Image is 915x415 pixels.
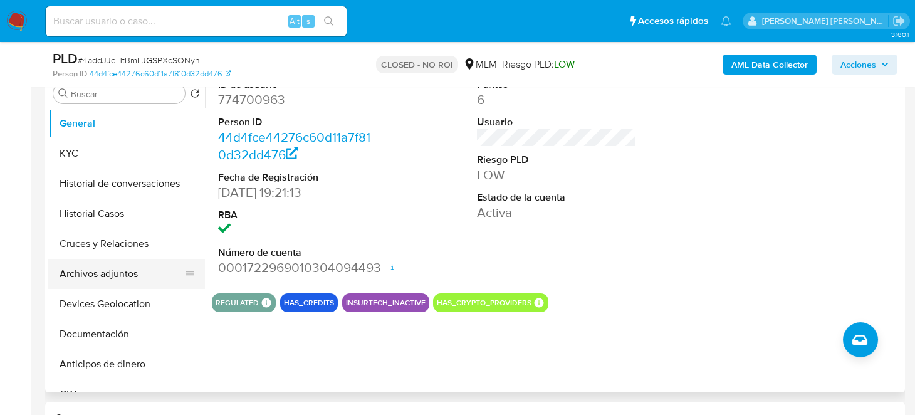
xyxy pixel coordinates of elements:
button: Cruces y Relaciones [48,229,205,259]
a: 44d4fce44276c60d11a7f810d32dd476 [90,68,231,80]
span: # 4addJJqHtBmLJGSPXcSONyhF [78,54,205,66]
button: Historial Casos [48,199,205,229]
input: Buscar usuario o caso... [46,13,347,29]
button: search-icon [316,13,342,30]
button: CBT [48,379,205,409]
button: KYC [48,139,205,169]
dt: Usuario [477,115,637,129]
p: CLOSED - NO ROI [376,56,458,73]
dt: RBA [218,208,378,222]
span: Alt [290,15,300,27]
button: Devices Geolocation [48,289,205,319]
span: Accesos rápidos [638,14,708,28]
dd: 6 [477,91,637,108]
b: PLD [53,48,78,68]
span: Riesgo PLD: [502,58,575,71]
button: General [48,108,205,139]
dt: Fecha de Registración [218,171,378,184]
input: Buscar [71,88,180,100]
a: Salir [892,14,906,28]
dd: [DATE] 19:21:13 [218,184,378,201]
a: 44d4fce44276c60d11a7f810d32dd476 [218,128,370,164]
dd: 0001722969010304094493 [218,259,378,276]
button: Documentación [48,319,205,349]
button: Acciones [832,55,897,75]
dd: 774700963 [218,91,378,108]
dt: Número de cuenta [218,246,378,260]
dd: Activa [477,204,637,221]
b: Person ID [53,68,87,80]
button: Buscar [58,88,68,98]
b: AML Data Collector [731,55,808,75]
dt: Person ID [218,115,378,129]
dd: LOW [477,166,637,184]
dt: Estado de la cuenta [477,191,637,204]
button: Anticipos de dinero [48,349,205,379]
span: 3.160.1 [891,29,909,39]
button: AML Data Collector [723,55,817,75]
button: Historial de conversaciones [48,169,205,199]
span: s [306,15,310,27]
button: Archivos adjuntos [48,259,195,289]
dt: Riesgo PLD [477,153,637,167]
div: MLM [463,58,497,71]
p: brenda.morenoreyes@mercadolibre.com.mx [762,15,889,27]
a: Notificaciones [721,16,731,26]
span: LOW [554,57,575,71]
button: Volver al orden por defecto [190,88,200,102]
span: Acciones [840,55,876,75]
